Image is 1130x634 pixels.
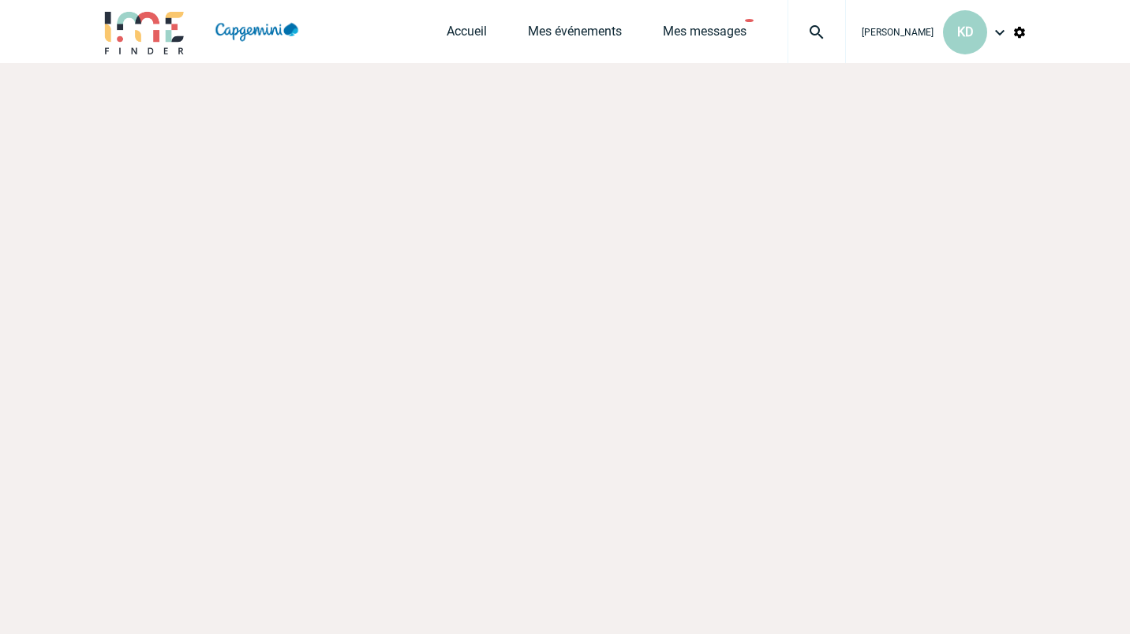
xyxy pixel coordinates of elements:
[957,24,974,39] span: KD
[447,24,487,46] a: Accueil
[103,9,185,54] img: IME-Finder
[528,24,622,46] a: Mes événements
[663,24,746,46] a: Mes messages
[862,27,934,38] span: [PERSON_NAME]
